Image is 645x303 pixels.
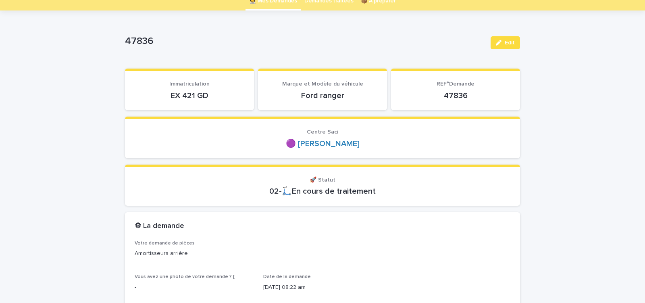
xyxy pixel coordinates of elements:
[135,91,244,100] p: EX 421 GD
[310,177,335,183] span: 🚀 Statut
[135,222,184,231] h2: ⚙ La demande
[437,81,474,87] span: REF°Demande
[491,36,520,49] button: Edit
[135,274,235,279] span: Vous avez une photo de votre demande ? [
[401,91,510,100] p: 47836
[268,91,377,100] p: Ford ranger
[263,283,382,292] p: [DATE] 08:22 am
[125,36,484,47] p: 47836
[169,81,210,87] span: Immatriculation
[286,139,360,148] a: 🟣 [PERSON_NAME]
[282,81,363,87] span: Marque et Modèle du véhicule
[135,283,254,292] p: -
[505,40,515,46] span: Edit
[135,186,510,196] p: 02-🛴En cours de traitement
[135,249,510,258] p: Amortisseurs arrière
[263,274,311,279] span: Date de la demande
[135,241,195,246] span: Votre demande de pièces
[307,129,338,135] span: Centre Saci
